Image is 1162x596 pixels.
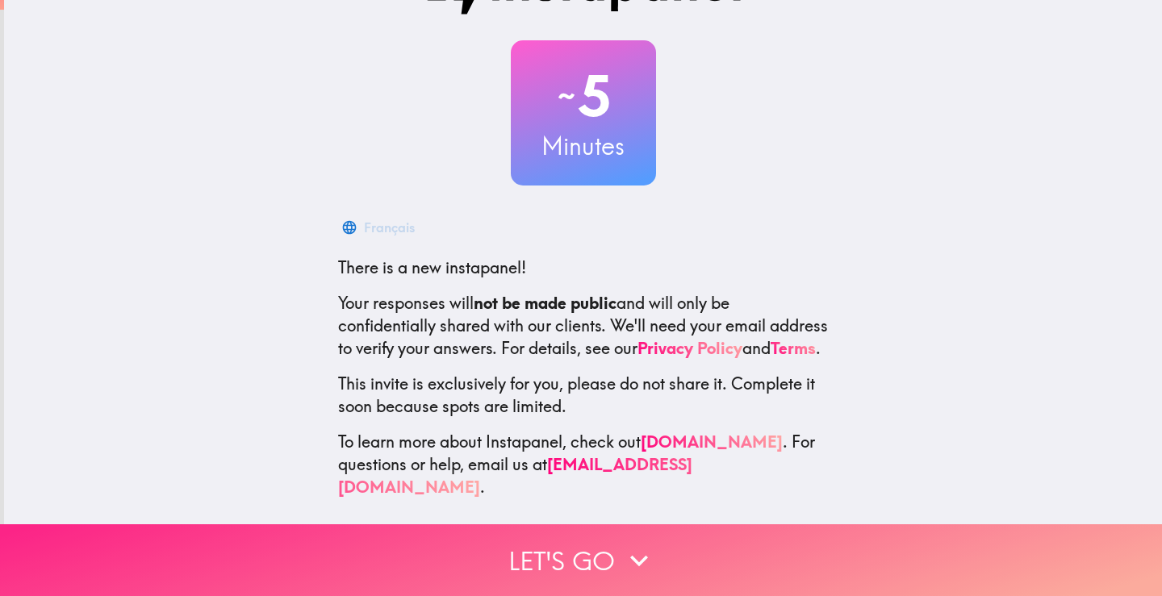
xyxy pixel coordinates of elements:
a: [EMAIL_ADDRESS][DOMAIN_NAME] [338,454,692,497]
p: Your responses will and will only be confidentially shared with our clients. We'll need your emai... [338,292,829,360]
a: Terms [771,338,816,358]
button: Français [338,211,421,244]
a: [DOMAIN_NAME] [641,431,783,452]
div: Français [364,216,415,239]
h2: 5 [511,63,656,129]
span: There is a new instapanel! [338,257,526,277]
span: ~ [555,72,578,120]
a: Privacy Policy [637,338,742,358]
p: To learn more about Instapanel, check out . For questions or help, email us at . [338,431,829,498]
b: not be made public [474,293,617,313]
p: This invite is exclusively for you, please do not share it. Complete it soon because spots are li... [338,373,829,418]
h3: Minutes [511,129,656,163]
